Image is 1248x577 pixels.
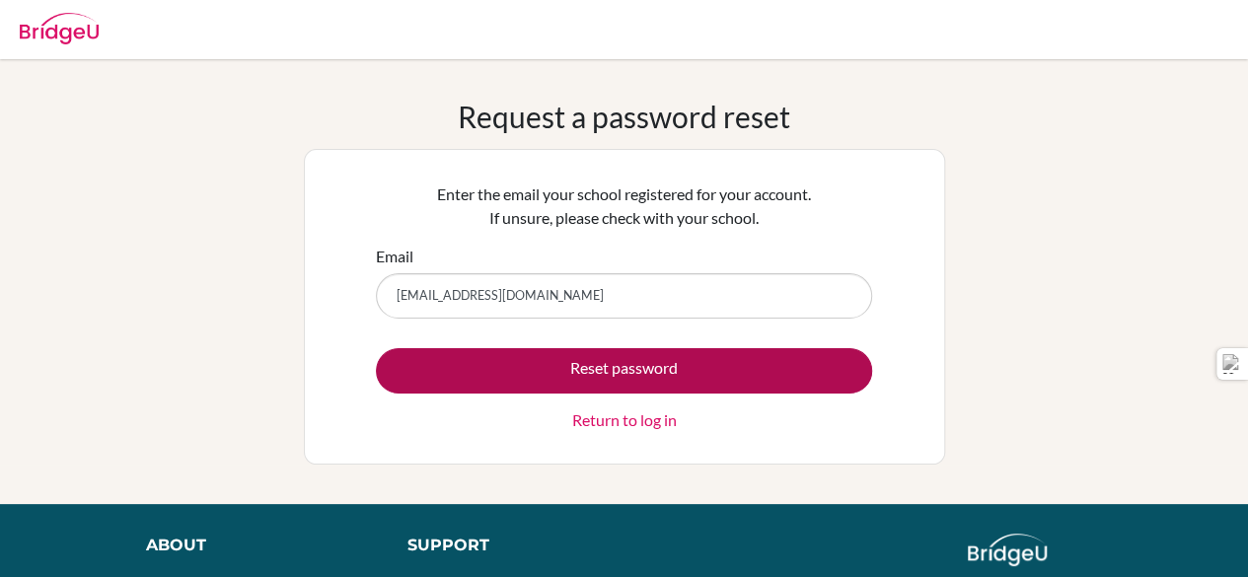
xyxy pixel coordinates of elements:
[458,99,790,134] h1: Request a password reset
[20,13,99,44] img: Bridge-U
[376,182,872,230] p: Enter the email your school registered for your account. If unsure, please check with your school.
[572,408,677,432] a: Return to log in
[407,534,605,557] div: Support
[968,534,1048,566] img: logo_white@2x-f4f0deed5e89b7ecb1c2cc34c3e3d731f90f0f143d5ea2071677605dd97b5244.png
[146,534,363,557] div: About
[376,348,872,394] button: Reset password
[376,245,413,268] label: Email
